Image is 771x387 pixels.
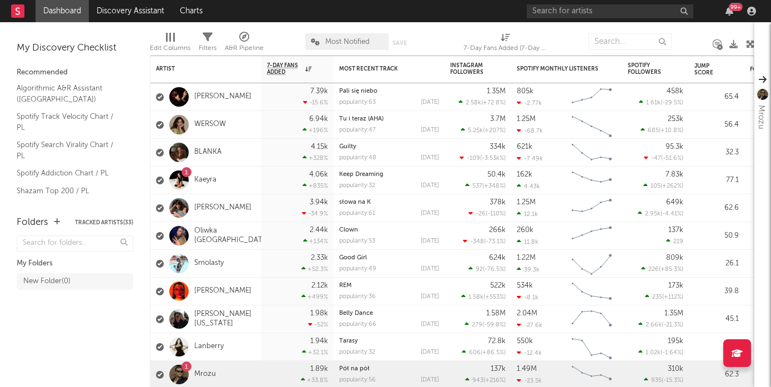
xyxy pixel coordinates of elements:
[421,238,439,244] div: [DATE]
[489,254,506,262] div: 624k
[339,366,370,372] a: Pół na pół
[194,120,226,129] a: WERSOW
[194,259,224,268] a: Smolasty
[421,349,439,355] div: [DATE]
[567,111,617,139] svg: Chart title
[476,211,486,217] span: -26
[339,66,422,72] div: Most Recent Track
[421,266,439,272] div: [DATE]
[468,294,483,300] span: 1.58k
[339,227,439,233] div: Clown
[517,143,532,150] div: 621k
[673,239,683,245] span: 219
[638,349,683,356] div: ( )
[490,115,506,123] div: 3.7M
[487,88,506,95] div: 1.35M
[339,210,375,217] div: popularity: 61
[450,62,489,76] div: Instagram Followers
[310,227,328,234] div: 2.44k
[194,148,221,157] a: BLANKA
[491,365,506,373] div: 137k
[661,267,682,273] span: +85.3 %
[666,171,683,178] div: 7.83k
[309,115,328,123] div: 6.94k
[666,254,683,262] div: 809k
[638,321,683,328] div: ( )
[17,185,122,197] a: Shazam Top 200 / PL
[527,4,693,18] input: Search for artists
[666,143,683,150] div: 95.3k
[694,174,739,187] div: 77.1
[662,100,682,106] span: -29.5 %
[517,127,543,134] div: -68.7k
[339,199,439,205] div: słowa na K
[17,139,122,162] a: Spotify Search Virality Chart / PL
[339,283,439,289] div: REM
[567,139,617,167] svg: Chart title
[421,99,439,105] div: [DATE]
[339,310,373,316] a: Belly Dance
[694,313,739,326] div: 45.1
[467,155,480,162] span: -109
[339,255,367,261] a: Good Girl
[662,350,682,356] span: -1.64 %
[339,172,384,178] a: Keep Dreaming
[310,310,328,317] div: 1.98k
[628,62,667,76] div: Spotify Followers
[652,294,662,300] span: 235
[638,210,683,217] div: ( )
[339,183,375,189] div: popularity: 32
[392,40,407,46] button: Save
[339,88,377,94] a: Pali się niebo
[648,128,659,134] span: 685
[488,338,506,345] div: 72.8k
[664,294,682,300] span: +112 %
[517,254,536,262] div: 1.22M
[339,88,439,94] div: Pali się niebo
[302,349,328,356] div: +32.1 %
[17,42,133,55] div: My Discovery Checklist
[517,310,537,317] div: 2.04M
[694,202,739,215] div: 62.6
[517,227,533,234] div: 260k
[661,128,682,134] span: +10.8 %
[17,257,133,270] div: My Folders
[517,321,542,329] div: -27.6k
[668,365,683,373] div: 310k
[567,167,617,194] svg: Chart title
[339,238,375,244] div: popularity: 53
[194,227,269,245] a: Oliwka [GEOGRAPHIC_DATA]
[694,368,739,381] div: 62.3
[694,257,739,270] div: 26.1
[150,42,190,55] div: Edit Columns
[194,370,216,379] a: Mrozu
[339,266,376,272] div: popularity: 49
[567,278,617,305] svg: Chart title
[484,322,504,328] span: -59.8 %
[339,172,439,178] div: Keep Dreaming
[311,254,328,262] div: 2.33k
[339,116,384,122] a: Tu i teraz (AHA)
[301,265,328,273] div: +52.3 %
[667,88,683,95] div: 458k
[663,378,682,384] span: -15.3 %
[694,285,739,298] div: 39.8
[311,143,328,150] div: 4.15k
[694,146,739,159] div: 32.3
[517,365,537,373] div: 1.49M
[588,33,672,50] input: Search...
[468,128,483,134] span: 5.25k
[662,183,682,189] span: +262 %
[23,275,70,288] div: New Folder ( 0 )
[339,294,376,300] div: popularity: 36
[517,99,542,107] div: -2.77k
[463,42,547,55] div: 7-Day Fans Added (7-Day Fans Added)
[339,227,358,233] a: Clown
[199,42,216,55] div: Filters
[194,92,251,102] a: [PERSON_NAME]
[302,210,328,217] div: -34.9 %
[339,377,376,383] div: popularity: 56
[339,338,439,344] div: Tarasy
[339,155,376,161] div: popularity: 48
[484,183,504,189] span: +348 %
